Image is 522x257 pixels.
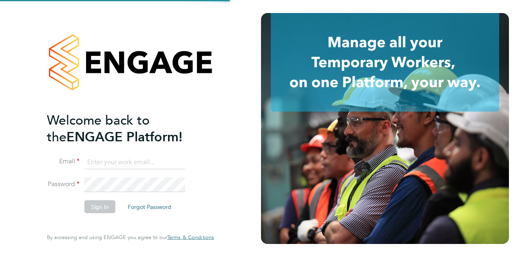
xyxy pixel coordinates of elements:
[47,180,80,189] label: Password
[84,155,185,169] input: Enter your work email...
[47,157,80,166] label: Email
[47,234,214,241] span: By accessing and using ENGAGE you agree to our
[47,112,150,145] span: Welcome back to the
[84,200,115,213] button: Sign In
[167,234,214,241] span: Terms & Conditions
[167,234,214,241] a: Terms & Conditions
[121,200,178,213] button: Forgot Password
[47,112,206,145] h2: ENGAGE Platform!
